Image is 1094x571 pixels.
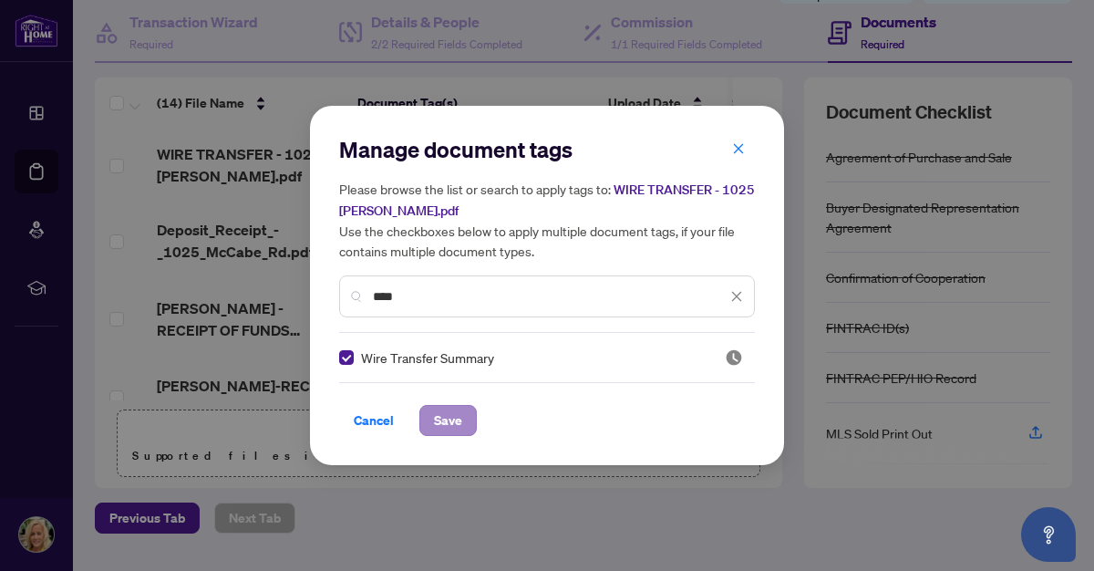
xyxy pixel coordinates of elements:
img: status [725,348,743,367]
h2: Manage document tags [339,135,755,164]
button: Save [419,405,477,436]
span: close [732,142,745,155]
h5: Please browse the list or search to apply tags to: Use the checkboxes below to apply multiple doc... [339,179,755,261]
span: Cancel [354,406,394,435]
span: Wire Transfer Summary [361,348,494,368]
button: Cancel [339,405,408,436]
span: Save [434,406,462,435]
span: close [730,290,743,303]
button: Open asap [1021,507,1076,562]
span: Pending Review [725,348,743,367]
